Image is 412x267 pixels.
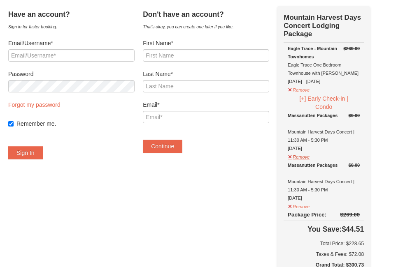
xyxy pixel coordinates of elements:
[307,225,342,233] span: You Save:
[284,239,364,248] h6: Total Price: $228.65
[288,44,360,85] div: Eagle Trace One Bedroom Townhouse with [PERSON_NAME] [DATE] - [DATE]
[8,101,61,108] a: Forgot my password
[143,70,269,78] label: Last Name*
[340,212,360,218] del: $269.00
[284,225,364,233] h4: $44.51
[288,161,360,202] div: Mountain Harvest Days Concert | 11:30 AM - 5:30 PM [DATE]
[8,39,135,47] label: Email/Username*
[143,80,269,92] input: Last Name
[8,70,135,78] label: Password
[143,39,269,47] label: First Name*
[143,140,182,153] button: Continue
[16,120,135,128] label: Remember me.
[284,250,364,258] div: Taxes & Fees: $72.08
[143,10,269,18] h4: Don't have an account?
[8,146,43,159] button: Sign In
[288,200,310,211] button: Remove
[8,10,135,18] h4: Have an account?
[288,94,360,111] button: [+] Early Check-in | Condo
[349,113,360,118] del: $0.00
[143,49,269,62] input: First Name
[284,14,361,38] strong: Mountain Harvest Days Concert Lodging Package
[288,151,310,161] button: Remove
[143,111,269,123] input: Email*
[143,23,269,31] div: That's okay, you can create one later if you like.
[288,111,360,152] div: Mountain Harvest Days Concert | 11:30 AM - 5:30 PM [DATE]
[288,46,337,59] strong: Eagle Trace - Mountain Townhomes
[288,161,360,169] div: Massanutten Packages
[349,163,360,168] del: $0.00
[8,23,135,31] div: Sign in for faster booking.
[143,101,269,109] label: Email*
[288,84,310,94] button: Remove
[288,212,326,218] span: Package Price:
[8,49,135,62] input: Email/Username*
[343,46,360,51] del: $269.00
[288,111,360,120] div: Massanutten Packages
